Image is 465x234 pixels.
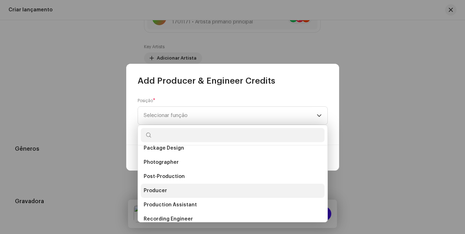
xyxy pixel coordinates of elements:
span: Producer [144,187,167,194]
label: Posição [138,98,155,104]
div: dropdown trigger [317,107,322,124]
span: Photographer [144,159,179,166]
li: Producer [141,184,325,198]
span: Package Design [144,145,184,152]
span: Production Assistant [144,201,197,208]
li: Post-Production [141,169,325,184]
span: Add Producer & Engineer Credits [138,75,275,87]
span: Post-Production [144,173,185,180]
li: Production Assistant [141,198,325,212]
li: Photographer [141,155,325,169]
span: Selecionar função [144,107,317,124]
span: Recording Engineer [144,216,193,223]
li: Package Design [141,141,325,155]
li: Recording Engineer [141,212,325,226]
